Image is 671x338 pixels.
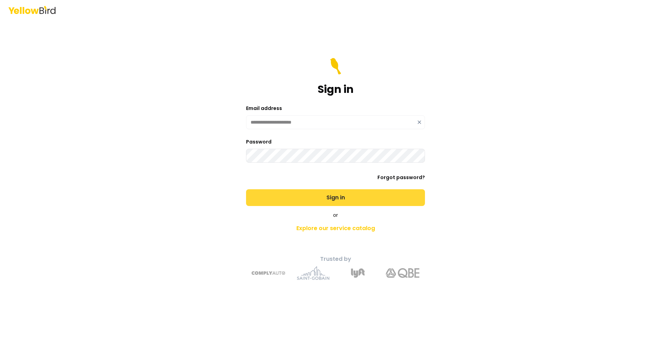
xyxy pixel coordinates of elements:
[212,221,459,235] a: Explore our service catalog
[246,138,272,145] label: Password
[318,83,354,96] h1: Sign in
[246,189,425,206] button: Sign in
[212,255,459,263] p: Trusted by
[333,212,338,219] span: or
[246,105,282,112] label: Email address
[377,174,425,181] a: Forgot password?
